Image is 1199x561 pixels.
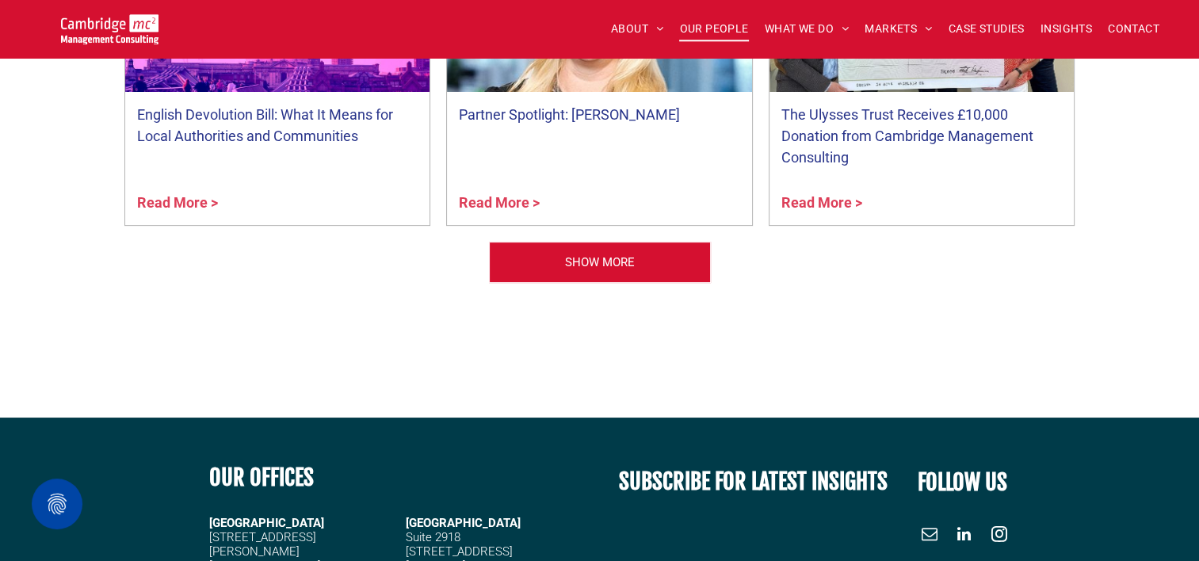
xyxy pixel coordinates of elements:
a: English Devolution Bill: What It Means for Local Authorities and Communities [137,104,418,147]
a: instagram [987,522,1010,550]
span: [STREET_ADDRESS] [406,544,513,559]
span: Suite 2918 [406,530,460,544]
a: WHAT WE DO [757,17,857,41]
img: Go to Homepage [61,14,158,44]
a: OUR PEOPLE [671,17,756,41]
a: MARKETS [857,17,940,41]
a: CASE STUDIES [941,17,1033,41]
a: linkedin [952,522,976,550]
a: Partner Spotlight: [PERSON_NAME] [459,104,740,125]
font: FOLLOW US [917,468,1006,496]
a: Read More > [459,192,740,213]
a: Read More > [137,192,418,213]
span: [GEOGRAPHIC_DATA] [406,516,521,530]
a: email [917,522,941,550]
a: Our People | Cambridge Management Consulting [489,242,711,283]
a: CONTACT [1100,17,1167,41]
a: ABOUT [603,17,672,41]
strong: [GEOGRAPHIC_DATA] [209,516,324,530]
span: SHOW MORE [565,242,635,282]
b: OUR OFFICES [209,464,314,491]
a: INSIGHTS [1033,17,1100,41]
a: The Ulysses Trust Receives £10,000 Donation from Cambridge Management Consulting [781,104,1063,168]
a: Read More > [781,192,1063,213]
a: Your Business Transformed | Cambridge Management Consulting [61,17,158,33]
